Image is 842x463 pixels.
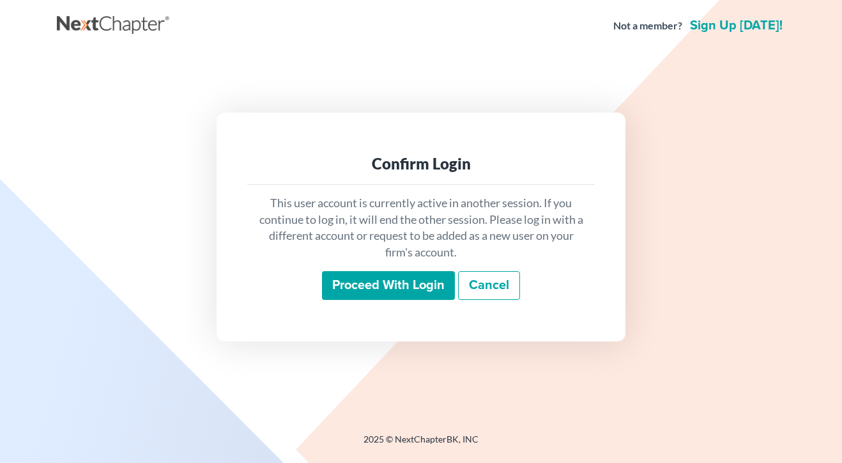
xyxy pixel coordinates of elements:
a: Sign up [DATE]! [687,19,785,32]
div: Confirm Login [257,153,585,174]
strong: Not a member? [613,19,682,33]
p: This user account is currently active in another session. If you continue to log in, it will end ... [257,195,585,261]
a: Cancel [458,271,520,301]
input: Proceed with login [322,271,455,301]
div: 2025 © NextChapterBK, INC [57,433,785,456]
